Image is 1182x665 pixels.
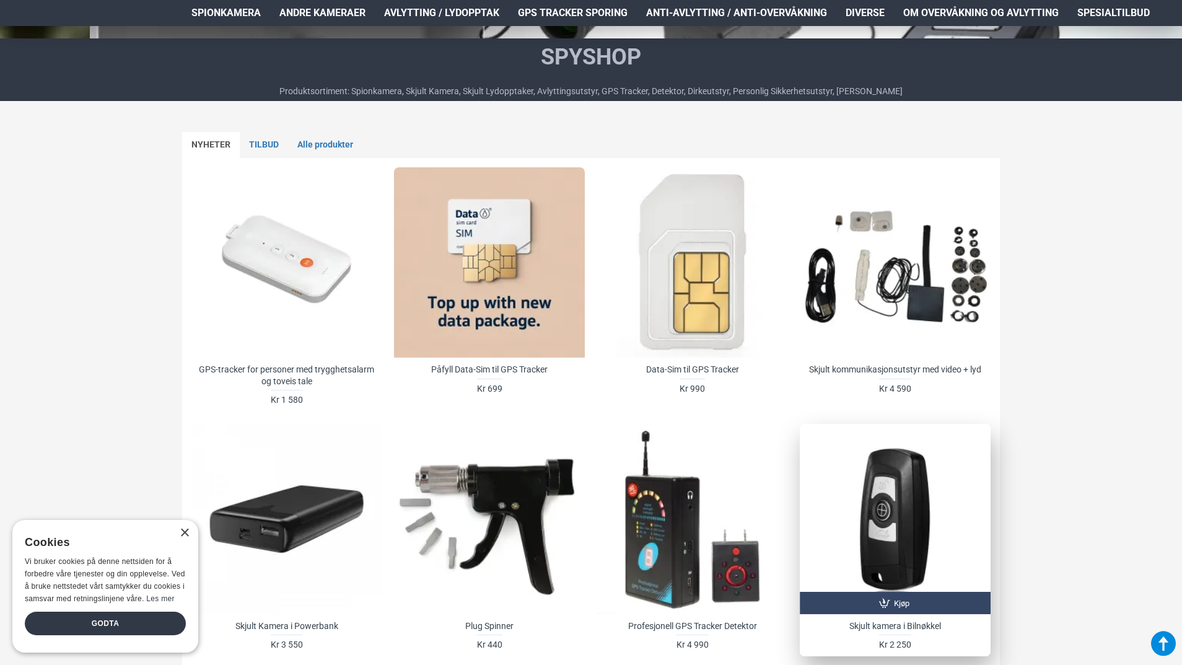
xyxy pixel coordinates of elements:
span: Kjøp [890,599,912,607]
a: Skjult kommunikasjonsutstyr med video + lyd Skjult kommunikasjonsutstyr med video + lyd [800,167,990,358]
div: Produktsortiment: Spionkamera, Skjult Kamera, Skjult Lydopptaker, Avlyttingsutstyr, GPS Tracker, ... [279,85,903,98]
span: GPS Tracker Sporing [518,6,628,20]
span: Kr 3 550 [271,640,303,649]
span: Om overvåkning og avlytting [903,6,1059,20]
div: Close [180,529,189,538]
span: Spionkamera [191,6,261,20]
span: Kr 699 [477,384,502,393]
span: Kr 2 250 [879,640,911,649]
div: Cookies [25,529,178,556]
div: Godta [25,612,186,635]
a: Alle produkter [288,132,362,158]
span: Kr 440 [477,640,502,649]
span: Andre kameraer [279,6,366,20]
a: Skjult kamera i Bilnøkkel [849,620,941,632]
a: GPS-tracker for personer med trygghetsalarm og toveis tale [191,167,382,358]
span: Anti-avlytting / Anti-overvåkning [646,6,827,20]
a: Påfyll Data-Sim til GPS Tracker [394,167,584,358]
h1: SpyShop [279,42,903,73]
span: Kr 1 580 [271,395,303,404]
span: Diverse [846,6,885,20]
a: Les mer, opens a new window [146,594,174,603]
span: Avlytting / Lydopptak [384,6,499,20]
a: GPS-tracker for personer med trygghetsalarm og toveis tale [198,364,375,386]
span: Kr 4 990 [676,640,709,649]
a: Data-Sim til GPS Tracker [646,364,739,375]
span: Vi bruker cookies på denne nettsiden for å forbedre våre tjenester og din opplevelse. Ved å bruke... [25,557,185,602]
a: Skjult kommunikasjonsutstyr med video + lyd [809,364,981,375]
span: Spesialtilbud [1077,6,1150,20]
span: Kr 990 [680,384,705,393]
a: TILBUD [240,132,288,158]
a: Skjult Kamera i Powerbank [235,620,338,632]
a: Plug Spinner [465,620,514,632]
a: Påfyll Data-Sim til GPS Tracker [431,364,548,375]
a: Profesjonell GPS Tracker Detektor [628,620,757,632]
a: Profesjonell GPS Tracker Detektor Profesjonell GPS Tracker Detektor [597,424,787,614]
a: Plug Spinner Plug Spinner [394,424,584,614]
a: Skjult kamera i Bilnøkkel Skjult kamera i Bilnøkkel [800,424,990,614]
span: Kr 4 590 [879,384,911,393]
a: Skjult Kamera i Powerbank Skjult Kamera i Powerbank [191,424,382,614]
a: Data-Sim til GPS Tracker [597,167,787,358]
a: NYHETER [182,132,240,158]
